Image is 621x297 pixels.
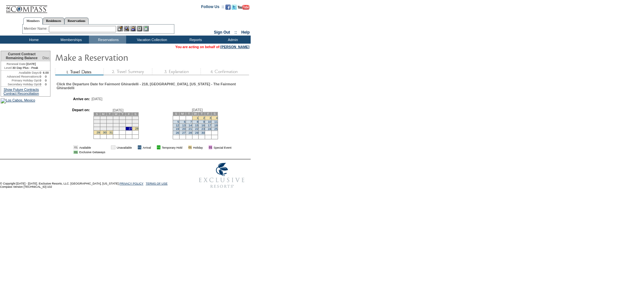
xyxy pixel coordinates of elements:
td: Reservations [89,36,126,44]
a: Reservations [64,17,89,24]
img: step3_state1.gif [152,69,201,75]
img: step2_state1.gif [103,69,152,75]
td: 11 [113,120,119,123]
td: 9 [100,120,106,123]
img: Impersonate [130,26,136,31]
td: Special Event [213,145,231,149]
td: 16 [100,123,106,127]
img: View [124,26,129,31]
a: 14 [189,124,192,127]
a: 16 [202,124,205,127]
td: 0 [41,79,50,82]
a: 21 [189,127,192,131]
a: 23 [202,127,205,131]
td: 26 [119,127,126,130]
span: You are acting on behalf of: [175,45,249,49]
a: Follow us on Twitter [232,6,237,10]
td: 30 Day Plus - Peak [1,66,41,71]
a: 1 [197,116,198,120]
td: 3 [106,116,113,120]
a: 31 [109,131,113,134]
a: 22 [195,127,198,131]
td: 5 [119,116,126,120]
td: [DATE] [1,61,41,66]
td: 22 [93,127,100,130]
a: Sign Out [214,30,230,35]
a: 2 [203,116,205,120]
a: Help [241,30,250,35]
td: W [192,112,199,115]
td: Secondary Holiday Opt: [1,82,39,86]
td: Home [15,36,52,44]
a: 9 [203,120,205,123]
img: step4_state1.gif [201,69,249,75]
div: Click the Departure Date for Fairmont Ghirardelli - 218, [GEOGRAPHIC_DATA], [US_STATE] - The Fair... [57,82,248,90]
span: [DATE] [192,108,203,112]
img: Los Cabos, Mexico [1,98,35,103]
a: Become our fan on Facebook [225,6,231,10]
td: Follow Us :: [201,4,224,12]
td: 1 [93,116,100,120]
td: T [199,112,205,115]
a: 28 [189,131,192,134]
td: 6.00 [41,71,50,75]
td: 01 [138,145,141,149]
img: i.gif [106,146,110,149]
a: Subscribe to our YouTube Channel [238,6,249,10]
td: Vacation Collection [126,36,176,44]
td: Admin [213,36,251,44]
a: 19 [176,127,179,131]
a: 27 [182,131,185,134]
img: i.gif [152,146,156,149]
div: Member Name: [24,26,49,31]
td: 0 [41,82,50,86]
a: Contract Reconciliation [4,91,39,95]
td: 19 [119,123,126,127]
a: 18 [214,124,218,127]
span: [DATE] [113,108,124,112]
a: 5 [178,120,179,123]
td: 10 [106,120,113,123]
a: 6 [184,120,185,123]
td: 8 [93,120,100,123]
td: 13 [126,120,132,123]
img: b_edit.gif [117,26,123,31]
img: Become our fan on Facebook [225,5,231,10]
img: Exclusive Resorts [193,159,251,192]
a: Members [23,17,43,25]
td: Available [79,145,105,149]
a: 13 [182,124,185,127]
img: Reservations [137,26,142,31]
td: 20 [126,123,132,127]
td: 4 [113,116,119,120]
a: 30 [202,131,205,134]
a: 25 [214,127,218,131]
td: T [186,112,192,115]
td: 25 [113,127,119,130]
td: M [179,112,186,115]
td: Exclusive Getaways [79,151,105,154]
td: 15 [93,123,100,127]
a: Show Future Contracts [4,88,39,91]
a: 28 [135,127,138,130]
a: 29 [195,131,198,134]
td: Available Days: [1,71,39,75]
a: 29 [96,131,100,134]
a: 24 [208,127,211,131]
td: 14 [132,120,139,123]
td: Arrive on: [60,97,90,101]
td: F [126,112,132,116]
a: TERMS OF USE [146,182,168,185]
td: 12 [119,120,126,123]
td: 6 [126,116,132,120]
td: T [119,112,126,116]
span: Level: [4,66,12,70]
span: Renewal Date: [6,62,26,66]
td: 17 [106,123,113,127]
td: 01 [188,145,192,149]
td: 0 [39,71,41,75]
span: :: [234,30,237,35]
td: S [212,112,218,115]
td: S [93,112,100,116]
td: 27 [126,127,132,130]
